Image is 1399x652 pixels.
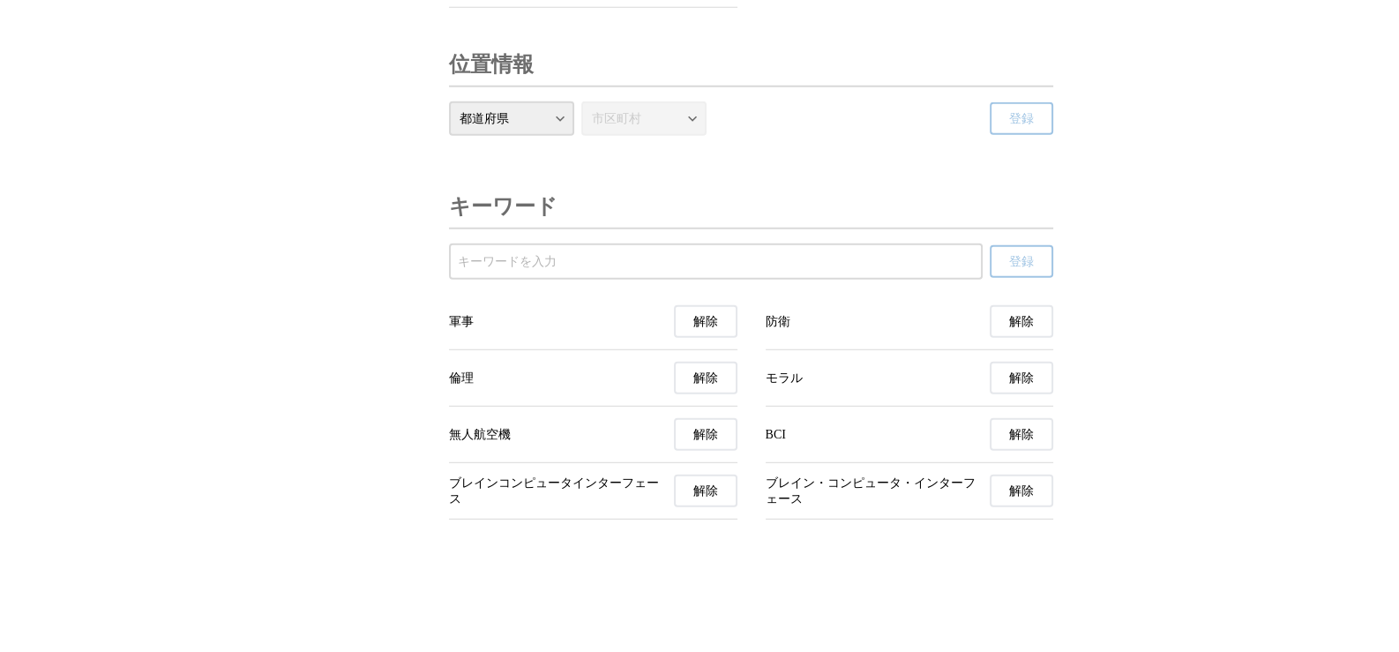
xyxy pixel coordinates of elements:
[458,252,974,272] input: 受信するキーワードを登録する
[1009,483,1034,499] span: 解除
[1009,111,1034,127] span: 登録
[693,427,718,443] span: 解除
[693,483,718,499] span: 解除
[990,418,1053,451] button: BCIの受信を解除
[674,475,737,507] button: ブレインコンピュータインターフェースの受信を解除
[449,185,557,228] h3: キーワード
[449,427,511,443] span: 無人航空機
[693,371,718,386] span: 解除
[449,43,534,86] h3: 位置情報
[766,314,790,330] span: 防衛
[674,362,737,394] button: 倫理の受信を解除
[674,305,737,338] button: 軍事の受信を解除
[449,314,474,330] span: 軍事
[693,314,718,330] span: 解除
[581,101,707,136] select: 市区町村
[449,371,474,386] span: 倫理
[1009,314,1034,330] span: 解除
[766,476,984,507] span: ブレイン・コンピュータ・インターフェース
[449,101,574,136] select: 都道府県
[449,476,667,507] span: ブレインコンピュータインターフェース
[990,102,1053,135] button: 登録
[990,245,1053,278] button: 登録
[990,305,1053,338] button: 防衛の受信を解除
[1009,427,1034,443] span: 解除
[766,428,786,442] span: BCI
[1009,254,1034,270] span: 登録
[766,371,803,386] span: モラル
[674,418,737,451] button: 無人航空機の受信を解除
[990,475,1053,507] button: ブレイン・コンピュータ・インターフェースの受信を解除
[990,362,1053,394] button: モラルの受信を解除
[1009,371,1034,386] span: 解除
